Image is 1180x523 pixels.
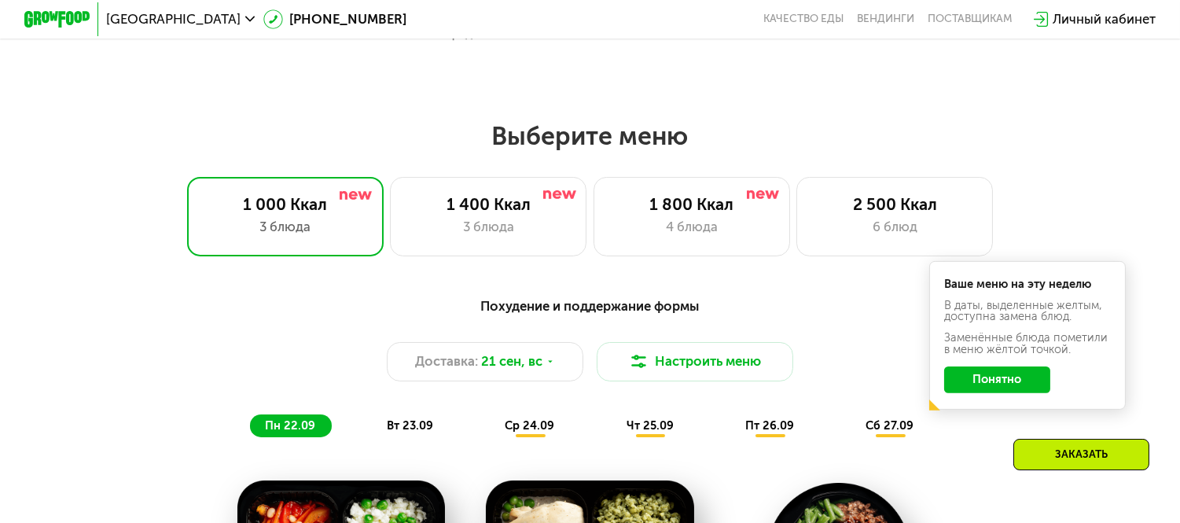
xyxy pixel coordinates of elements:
[928,13,1013,26] div: поставщикам
[107,13,241,26] span: [GEOGRAPHIC_DATA]
[105,296,1075,316] div: Похудение и поддержание формы
[745,418,794,433] span: пт 26.09
[387,418,433,433] span: вт 23.09
[944,366,1050,392] button: Понятно
[944,278,1112,290] div: Ваше меню на эту неделю
[944,300,1112,322] div: В даты, выделенные желтым, доступна замена блюд.
[1013,439,1149,470] div: Заказать
[944,332,1112,355] div: Заменённые блюда пометили в меню жёлтой точкой.
[505,418,554,433] span: ср 24.09
[407,194,569,214] div: 1 400 Ккал
[627,418,674,433] span: чт 25.09
[415,352,478,371] span: Доставка:
[611,217,773,237] div: 4 блюда
[204,194,367,214] div: 1 000 Ккал
[53,120,1128,152] h2: Выберите меню
[1053,9,1156,29] div: Личный кабинет
[481,352,542,371] span: 21 сен, вс
[814,217,976,237] div: 6 блюд
[857,13,914,26] a: Вендинги
[204,217,367,237] div: 3 блюда
[611,194,773,214] div: 1 800 Ккал
[597,342,793,381] button: Настроить меню
[263,9,406,29] a: [PHONE_NUMBER]
[814,194,976,214] div: 2 500 Ккал
[265,418,315,433] span: пн 22.09
[407,217,569,237] div: 3 блюда
[763,13,844,26] a: Качество еды
[866,418,913,433] span: сб 27.09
